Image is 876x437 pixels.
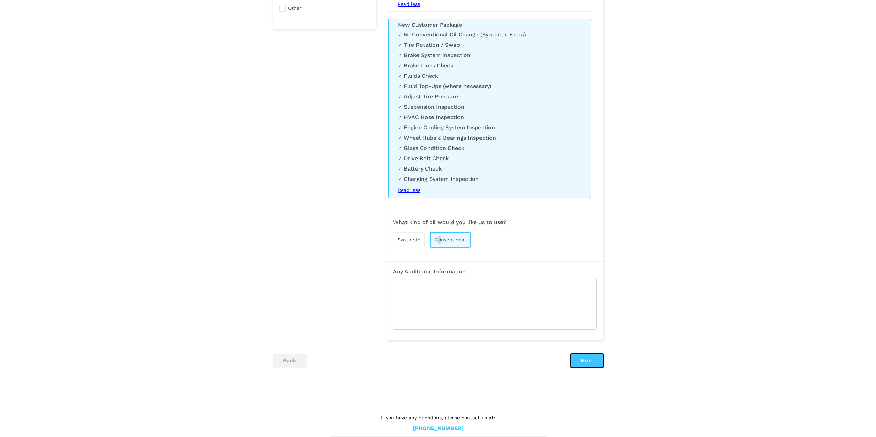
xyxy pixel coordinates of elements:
li: Tire Rotation / Swap [398,42,581,48]
li: Battery Check [398,165,581,172]
li: Charging System Inspection [398,176,581,183]
li: Fluid Top-Ups (where necessary) [398,83,581,90]
h3: New Customer Package [398,22,581,28]
li: 5L Conventional Oil Change (Synthetic Extra) [398,31,581,38]
li: Engine Cooling System Inspection [398,124,581,131]
li: Brake System Inspection [398,52,581,59]
li: Glass Condition Check [398,145,581,152]
h3: Any Additional Information [393,269,597,275]
li: HVAC Hose Inspection [398,114,581,121]
p: If you have any questions, please contact us at: [330,414,547,422]
li: Brake Lines Check [398,62,581,69]
button: Next [570,354,604,368]
h3: What kind of oil would you like us to use? [393,219,597,226]
span: Synthetic [398,237,420,242]
span: Conventional [435,237,466,242]
li: Fluids Check [398,73,581,79]
li: Drive Belt Check [398,155,581,162]
li: Suspension Inspection [398,103,581,110]
li: Wheel Hubs & Bearings Inspection [398,134,581,141]
span: Read less [398,187,420,193]
li: Adjust Tire Pressure [398,93,581,100]
button: back [273,354,307,368]
a: [PHONE_NUMBER] [413,425,464,432]
span: Read less [398,1,420,7]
